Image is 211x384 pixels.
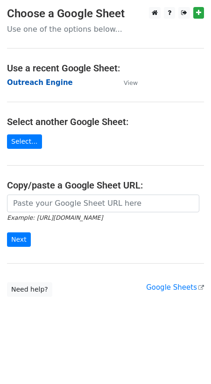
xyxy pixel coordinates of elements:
p: Use one of the options below... [7,24,204,34]
h4: Select another Google Sheet: [7,116,204,127]
h4: Copy/paste a Google Sheet URL: [7,180,204,191]
a: Select... [7,134,42,149]
a: Outreach Engine [7,78,73,87]
a: View [114,78,138,87]
input: Next [7,232,31,247]
h3: Choose a Google Sheet [7,7,204,21]
iframe: Chat Widget [164,339,211,384]
input: Paste your Google Sheet URL here [7,195,199,212]
small: View [124,79,138,86]
a: Google Sheets [146,283,204,292]
h4: Use a recent Google Sheet: [7,63,204,74]
small: Example: [URL][DOMAIN_NAME] [7,214,103,221]
a: Need help? [7,282,52,297]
